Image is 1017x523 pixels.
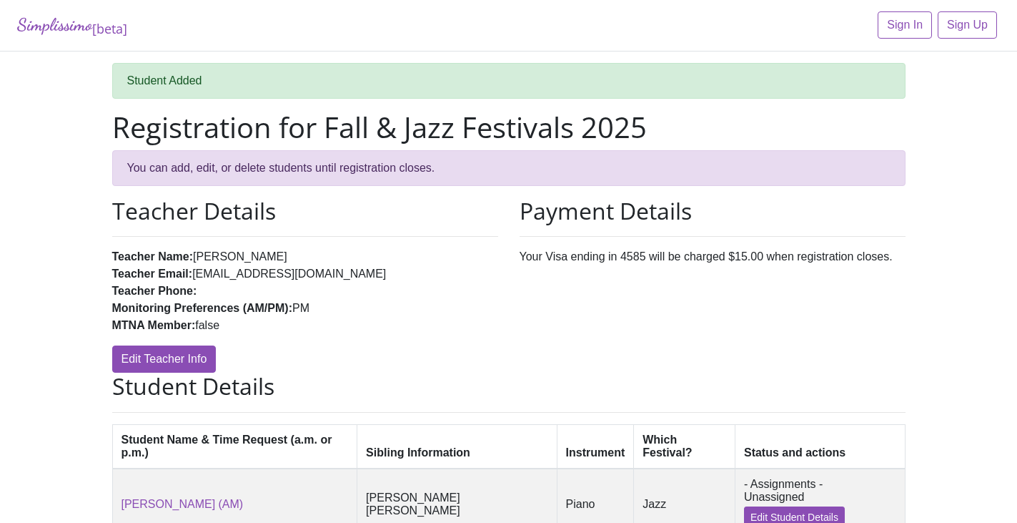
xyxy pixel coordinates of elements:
a: Sign Up [938,11,997,39]
h2: Student Details [112,373,906,400]
li: PM [112,300,498,317]
strong: Monitoring Preferences (AM/PM): [112,302,292,314]
th: Which Festival? [634,424,735,469]
li: [PERSON_NAME] [112,248,498,265]
div: Your Visa ending in 4585 will be charged $15.00 when registration closes. [509,197,916,373]
a: Simplissimo[beta] [17,11,127,39]
th: Instrument [557,424,634,469]
th: Status and actions [735,424,905,469]
th: Student Name & Time Request (a.m. or p.m.) [112,424,357,469]
div: Student Added [112,63,906,99]
div: You can add, edit, or delete students until registration closes. [112,150,906,186]
h2: Payment Details [520,197,906,225]
h2: Teacher Details [112,197,498,225]
li: false [112,317,498,334]
li: [EMAIL_ADDRESS][DOMAIN_NAME] [112,265,498,283]
strong: Teacher Email: [112,268,193,280]
a: [PERSON_NAME] (AM) [121,498,244,510]
strong: Teacher Name: [112,250,194,263]
sub: [beta] [92,20,127,37]
strong: Teacher Phone: [112,285,197,297]
a: Edit Teacher Info [112,346,217,373]
th: Sibling Information [357,424,557,469]
h1: Registration for Fall & Jazz Festivals 2025 [112,110,906,145]
a: Sign In [878,11,932,39]
strong: MTNA Member: [112,319,196,331]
